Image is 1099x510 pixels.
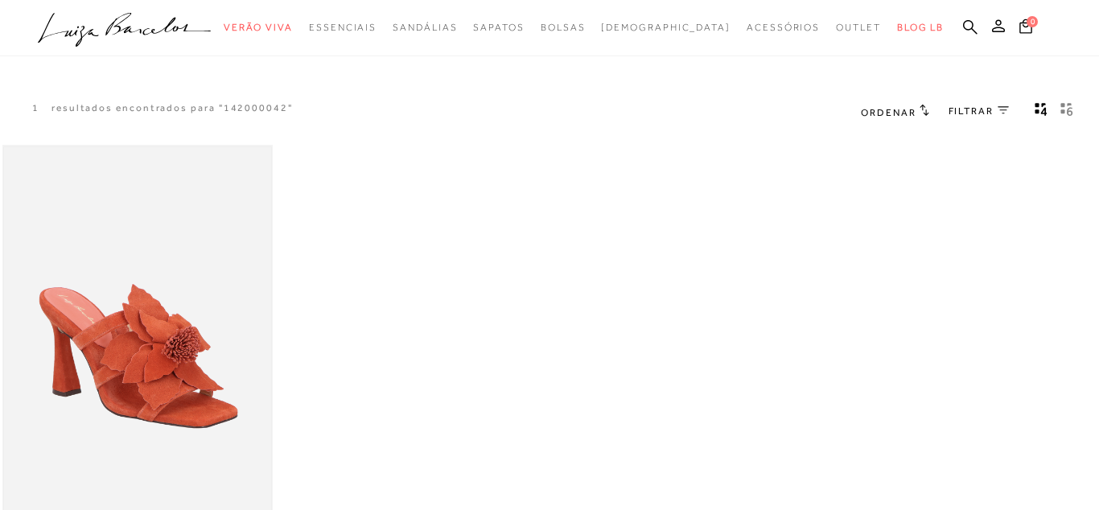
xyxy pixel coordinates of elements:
span: Acessórios [747,22,820,33]
a: categoryNavScreenReaderText [393,13,457,43]
span: Sapatos [473,22,524,33]
span: Sandálias [393,22,457,33]
span: 0 [1027,16,1038,27]
a: BLOG LB [897,13,944,43]
button: gridText6Desc [1056,101,1078,122]
a: noSubCategoriesText [601,13,731,43]
p: 1 [32,101,39,115]
span: [DEMOGRAPHIC_DATA] [601,22,731,33]
span: BLOG LB [897,22,944,33]
a: categoryNavScreenReaderText [224,13,293,43]
button: Mostrar 4 produtos por linha [1030,101,1052,122]
button: 0 [1015,18,1037,39]
span: Ordenar [861,107,916,118]
span: Verão Viva [224,22,293,33]
span: FILTRAR [949,105,994,118]
span: Bolsas [541,22,586,33]
span: Essenciais [309,22,377,33]
: resultados encontrados para "142000042" [51,101,293,115]
a: categoryNavScreenReaderText [473,13,524,43]
a: categoryNavScreenReaderText [309,13,377,43]
a: categoryNavScreenReaderText [541,13,586,43]
a: categoryNavScreenReaderText [747,13,820,43]
a: categoryNavScreenReaderText [836,13,881,43]
span: Outlet [836,22,881,33]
